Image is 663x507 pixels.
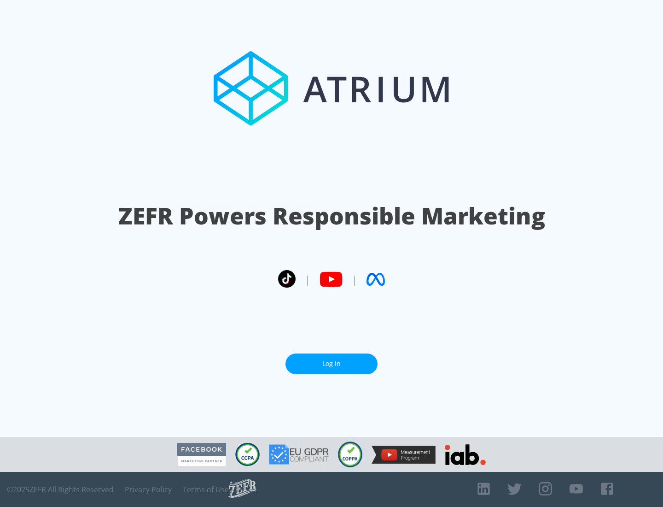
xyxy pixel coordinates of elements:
span: | [305,272,310,286]
a: Log In [285,354,378,374]
span: © 2025 ZEFR All Rights Reserved [7,485,114,494]
a: Privacy Policy [125,485,172,494]
span: | [352,272,357,286]
img: YouTube Measurement Program [372,446,436,464]
img: Facebook Marketing Partner [177,443,226,466]
h1: ZEFR Powers Responsible Marketing [118,200,545,232]
a: Terms of Use [183,485,229,494]
img: COPPA Compliant [338,442,362,467]
img: CCPA Compliant [235,443,260,466]
img: GDPR Compliant [269,444,329,465]
img: IAB [445,444,486,465]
